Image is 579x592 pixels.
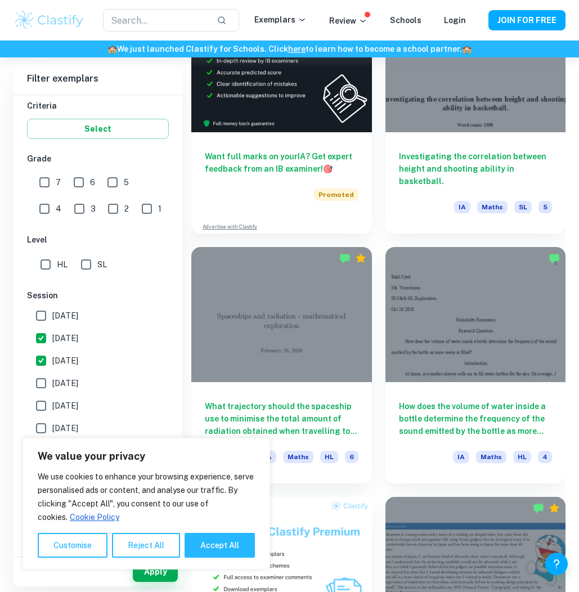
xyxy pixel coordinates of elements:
span: Maths [476,451,506,463]
button: Apply [133,562,178,582]
h6: How does the volume of water inside a bottle determine the frequency of the sound emitted by the ... [399,400,553,437]
button: Select [27,119,169,139]
span: HL [57,258,68,271]
span: Promoted [314,189,358,201]
span: SL [514,201,532,213]
span: 4 [56,203,61,215]
p: We use cookies to enhance your browsing experience, serve personalised ads or content, and analys... [38,470,255,524]
span: [DATE] [52,377,78,389]
span: 🏫 [462,44,472,53]
span: HL [513,451,531,463]
button: Customise [38,533,107,558]
span: Maths [283,451,313,463]
span: 4 [538,451,552,463]
a: Schools [390,16,421,25]
p: Exemplars [254,14,307,26]
span: SL [97,258,107,271]
a: Advertise with Clastify [203,223,257,231]
span: 6 [345,451,358,463]
button: Help and Feedback [545,553,568,575]
h6: Session [27,289,169,302]
img: Marked [339,253,351,264]
h6: Filter exemplars [14,63,182,95]
a: Login [444,16,466,25]
span: [DATE] [52,310,78,322]
span: [DATE] [52,400,78,412]
span: HL [320,451,338,463]
span: 1 [158,203,161,215]
h6: Grade [27,153,169,165]
span: IA [453,451,469,463]
input: Search... [103,9,208,32]
span: 2 [124,203,129,215]
a: What trajectory should the spaceship use to minimise the total amount of radiation obtained when ... [191,247,372,483]
span: IA [454,201,470,213]
span: 🏫 [107,44,117,53]
button: JOIN FOR FREE [488,10,565,30]
h6: Criteria [27,100,169,112]
a: How does the volume of water inside a bottle determine the frequency of the sound emitted by the ... [385,247,566,483]
h6: We just launched Clastify for Schools. Click to learn how to become a school partner. [2,43,577,55]
span: 7 [56,176,61,189]
a: Cookie Policy [69,512,120,522]
a: here [288,44,306,53]
div: Premium [549,503,560,514]
img: Clastify logo [14,9,85,32]
button: Accept All [185,533,255,558]
h6: What trajectory should the spaceship use to minimise the total amount of radiation obtained when ... [205,400,358,437]
div: Premium [355,253,366,264]
p: Review [329,15,367,27]
h6: Investigating the correlation between height and shooting ability in basketball. [399,150,553,187]
span: 5 [538,201,552,213]
span: [DATE] [52,422,78,434]
span: 🎯 [323,164,333,173]
h6: Level [27,234,169,246]
span: 3 [91,203,96,215]
h6: Want full marks on your IA ? Get expert feedback from an IB examiner! [205,150,358,175]
button: Reject All [112,533,180,558]
span: 6 [90,176,95,189]
img: Marked [533,503,544,514]
span: Maths [477,201,508,213]
img: Marked [549,253,560,264]
span: 5 [124,176,129,189]
p: We value your privacy [38,450,255,463]
div: We value your privacy [23,438,270,569]
span: [DATE] [52,332,78,344]
span: [DATE] [52,355,78,367]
